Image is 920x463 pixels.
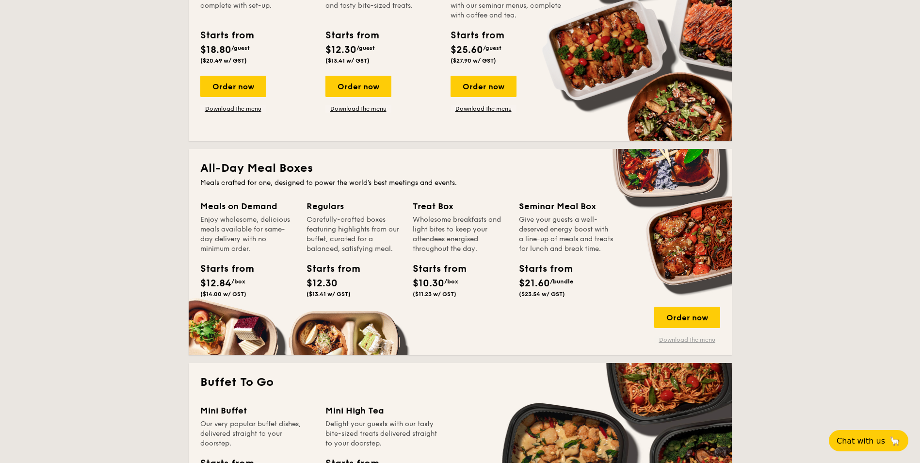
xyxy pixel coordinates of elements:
[550,278,573,285] span: /bundle
[200,278,231,289] span: $12.84
[200,419,314,448] div: Our very popular buffet dishes, delivered straight to your doorstep.
[519,199,613,213] div: Seminar Meal Box
[325,419,439,448] div: Delight your guests with our tasty bite-sized treats delivered straight to your doorstep.
[829,430,908,451] button: Chat with us🦙
[356,45,375,51] span: /guest
[200,57,247,64] span: ($20.49 w/ GST)
[200,199,295,213] div: Meals on Demand
[200,178,720,188] div: Meals crafted for one, designed to power the world's best meetings and events.
[451,105,516,113] a: Download the menu
[451,57,496,64] span: ($27.90 w/ GST)
[200,262,244,276] div: Starts from
[451,28,503,43] div: Starts from
[200,215,295,254] div: Enjoy wholesome, delicious meals available for same-day delivery with no minimum order.
[413,278,444,289] span: $10.30
[200,404,314,417] div: Mini Buffet
[654,336,720,344] a: Download the menu
[307,278,338,289] span: $12.30
[325,105,391,113] a: Download the menu
[200,161,720,176] h2: All-Day Meal Boxes
[307,262,350,276] div: Starts from
[451,76,516,97] div: Order now
[200,44,231,56] span: $18.80
[325,76,391,97] div: Order now
[325,57,370,64] span: ($13.41 w/ GST)
[231,45,250,51] span: /guest
[519,291,565,298] span: ($23.54 w/ GST)
[325,44,356,56] span: $12.30
[200,291,246,298] span: ($14.00 w/ GST)
[413,262,456,276] div: Starts from
[519,262,563,276] div: Starts from
[307,215,401,254] div: Carefully-crafted boxes featuring highlights from our buffet, curated for a balanced, satisfying ...
[444,278,458,285] span: /box
[889,435,901,446] span: 🦙
[200,28,253,43] div: Starts from
[200,105,266,113] a: Download the menu
[837,436,885,446] span: Chat with us
[325,404,439,417] div: Mini High Tea
[519,278,550,289] span: $21.60
[413,199,507,213] div: Treat Box
[307,291,351,298] span: ($13.41 w/ GST)
[519,215,613,254] div: Give your guests a well-deserved energy boost with a line-up of meals and treats for lunch and br...
[654,307,720,328] div: Order now
[200,375,720,390] h2: Buffet To Go
[483,45,501,51] span: /guest
[451,44,483,56] span: $25.60
[231,278,245,285] span: /box
[413,291,456,298] span: ($11.23 w/ GST)
[325,28,378,43] div: Starts from
[307,199,401,213] div: Regulars
[200,76,266,97] div: Order now
[413,215,507,254] div: Wholesome breakfasts and light bites to keep your attendees energised throughout the day.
